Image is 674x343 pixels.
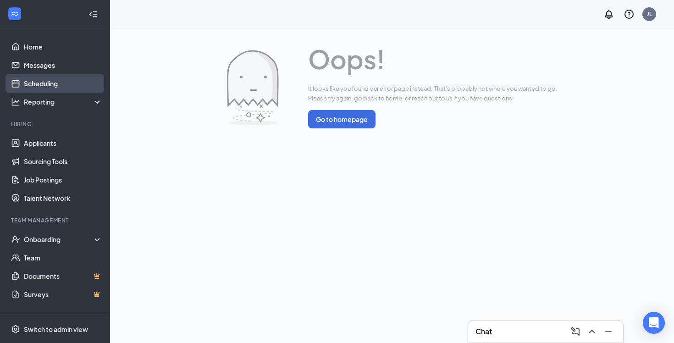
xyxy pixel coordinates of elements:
[570,326,581,337] svg: ComposeMessage
[88,10,98,19] svg: Collapse
[11,97,20,106] svg: Analysis
[308,84,558,103] span: It looks like you found our error page instead. That's probably not where you wanted to go. Pleas...
[568,324,583,339] button: ComposeMessage
[24,267,102,285] a: DocumentsCrown
[308,110,376,128] button: Go to homepage
[24,97,103,106] div: Reporting
[585,324,599,339] button: ChevronUp
[227,50,279,125] img: Error
[601,324,616,339] button: Minimize
[24,235,94,244] div: Onboarding
[24,38,102,56] a: Home
[603,326,614,337] svg: Minimize
[603,9,614,20] svg: Notifications
[586,326,597,337] svg: ChevronUp
[475,326,492,337] h3: Chat
[11,325,20,334] svg: Settings
[24,285,102,304] a: SurveysCrown
[11,120,100,128] div: Hiring
[11,235,20,244] svg: UserCheck
[24,171,102,189] a: Job Postings
[24,249,102,267] a: Team
[308,39,558,79] span: Oops!
[24,325,88,334] div: Switch to admin view
[11,216,100,224] div: Team Management
[647,10,652,18] div: JL
[24,56,102,74] a: Messages
[624,9,635,20] svg: QuestionInfo
[24,152,102,171] a: Sourcing Tools
[24,134,102,152] a: Applicants
[24,74,102,93] a: Scheduling
[24,189,102,207] a: Talent Network
[10,9,19,18] svg: WorkstreamLogo
[643,312,665,334] div: Open Intercom Messenger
